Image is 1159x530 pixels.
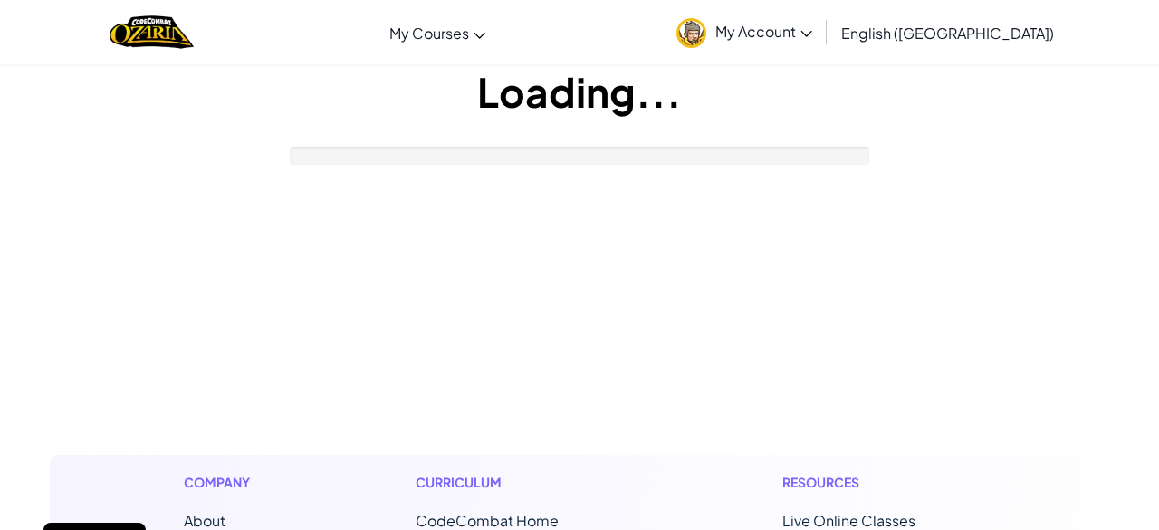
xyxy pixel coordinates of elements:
[416,473,635,492] h1: Curriculum
[832,8,1063,57] a: English ([GEOGRAPHIC_DATA])
[782,511,915,530] a: Live Online Classes
[380,8,494,57] a: My Courses
[110,14,194,51] a: Ozaria by CodeCombat logo
[389,24,469,43] span: My Courses
[667,4,821,61] a: My Account
[782,473,975,492] h1: Resources
[676,18,706,48] img: avatar
[184,511,225,530] a: About
[416,511,559,530] span: CodeCombat Home
[184,473,268,492] h1: Company
[715,22,812,41] span: My Account
[841,24,1054,43] span: English ([GEOGRAPHIC_DATA])
[110,14,194,51] img: Home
